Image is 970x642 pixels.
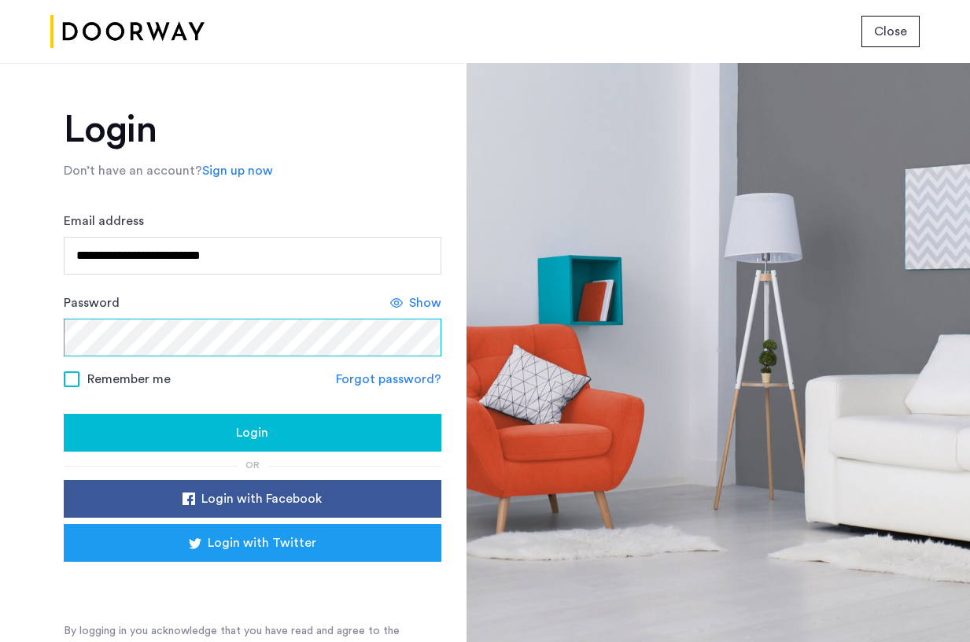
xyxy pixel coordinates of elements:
[87,370,171,389] span: Remember me
[336,370,441,389] a: Forgot password?
[202,161,273,180] a: Sign up now
[245,460,260,470] span: or
[64,414,441,452] button: button
[50,2,205,61] img: logo
[64,524,441,562] button: button
[236,423,268,442] span: Login
[201,489,322,508] span: Login with Facebook
[208,533,316,552] span: Login with Twitter
[64,111,441,149] h1: Login
[64,164,202,177] span: Don’t have an account?
[64,293,120,312] label: Password
[64,480,441,518] button: button
[874,22,907,41] span: Close
[861,16,920,47] button: button
[87,566,418,601] iframe: Sign in with Google Button
[409,293,441,312] span: Show
[64,212,144,231] label: Email address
